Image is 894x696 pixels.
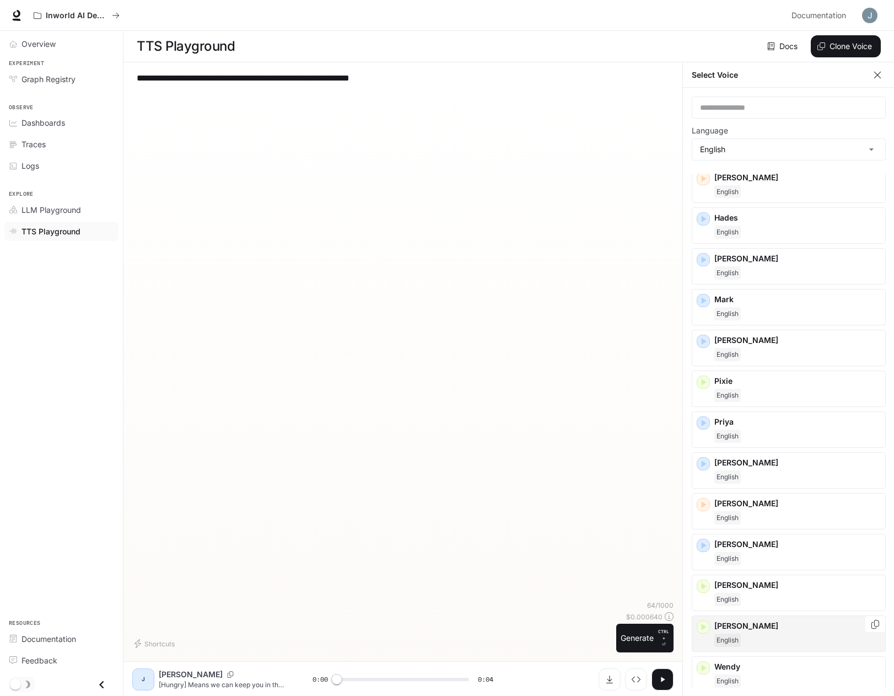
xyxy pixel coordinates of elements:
button: Copy Voice ID [870,620,881,629]
button: Clone Voice [811,35,881,57]
button: GenerateCTRL +⏎ [616,624,674,652]
a: Overview [4,34,119,53]
a: Logs [4,156,119,175]
span: LLM Playground [21,204,81,216]
button: Close drawer [89,673,114,696]
span: English [714,307,741,320]
span: Overview [21,38,56,50]
a: Traces [4,135,119,154]
span: English [714,470,741,484]
p: Hades [714,212,881,223]
span: Traces [21,138,46,150]
span: English [714,511,741,524]
img: User avatar [862,8,877,23]
p: [PERSON_NAME] [159,669,223,680]
p: [PERSON_NAME] [714,253,881,264]
button: User avatar [859,4,881,26]
p: Language [692,127,728,135]
span: English [714,593,741,606]
span: Logs [21,160,39,172]
span: English [714,348,741,361]
span: Graph Registry [21,73,76,85]
a: TTS Playground [4,222,119,241]
a: Docs [765,35,802,57]
span: Dashboards [21,117,65,129]
p: Pixie [714,376,881,387]
p: [PERSON_NAME] [714,457,881,468]
h1: TTS Playground [137,35,235,57]
span: Documentation [21,633,76,645]
button: Copy Voice ID [223,671,238,678]
span: English [714,634,741,647]
span: English [714,226,741,239]
p: Wendy [714,661,881,672]
a: Dashboards [4,113,119,132]
p: [PERSON_NAME] [714,498,881,509]
p: ⏎ [658,628,669,648]
button: All workspaces [29,4,125,26]
span: 0:00 [313,674,328,685]
p: [PERSON_NAME] [714,580,881,591]
span: English [714,266,741,280]
span: TTS Playground [21,226,80,237]
span: Dark mode toggle [10,678,21,690]
div: J [134,671,152,688]
span: Feedback [21,655,57,666]
a: Documentation [4,629,119,649]
p: [PERSON_NAME] [714,335,881,346]
button: Download audio [599,668,621,690]
button: Inspect [625,668,647,690]
p: Priya [714,416,881,427]
p: [PERSON_NAME] [714,172,881,183]
a: Graph Registry [4,69,119,89]
a: Feedback [4,651,119,670]
p: $ 0.000640 [626,612,663,622]
span: 0:04 [478,674,493,685]
p: CTRL + [658,628,669,641]
p: Mark [714,294,881,305]
p: Inworld AI Demos [46,11,107,20]
p: [PERSON_NAME] [714,620,881,631]
span: English [714,552,741,565]
span: English [714,674,741,688]
p: [Hungry] Means we can keep you in the loop… and maybe keep you company. [159,680,286,689]
a: LLM Playground [4,200,119,219]
a: Documentation [787,4,854,26]
div: English [692,139,885,160]
span: English [714,430,741,443]
button: Shortcuts [132,635,179,652]
span: English [714,185,741,199]
p: 64 / 1000 [647,601,674,610]
span: Documentation [791,9,846,23]
p: [PERSON_NAME] [714,539,881,550]
span: English [714,389,741,402]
